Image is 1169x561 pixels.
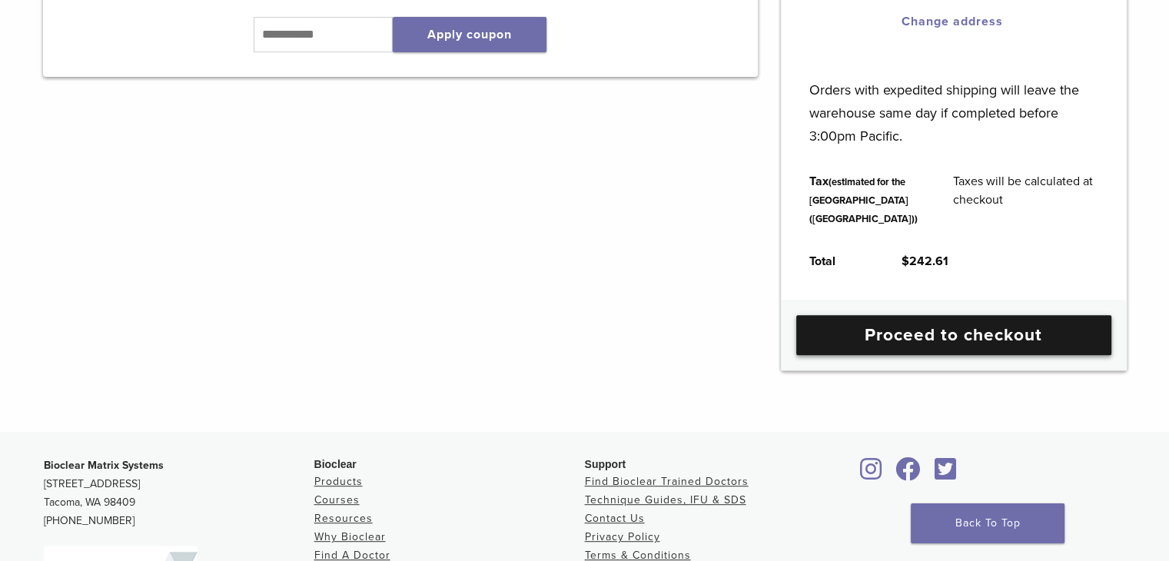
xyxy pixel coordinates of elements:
[585,530,660,543] a: Privacy Policy
[809,55,1098,148] p: Orders with expedited shipping will leave the warehouse same day if completed before 3:00pm Pacific.
[314,458,357,470] span: Bioclear
[809,176,918,225] small: (estimated for the [GEOGRAPHIC_DATA] ([GEOGRAPHIC_DATA]))
[44,456,314,530] p: [STREET_ADDRESS] Tacoma, WA 98409 [PHONE_NUMBER]
[314,530,386,543] a: Why Bioclear
[855,466,888,482] a: Bioclear
[935,160,1115,240] td: Taxes will be calculated at checkout
[314,493,360,506] a: Courses
[911,503,1064,543] a: Back To Top
[393,17,546,52] button: Apply coupon
[314,475,363,488] a: Products
[314,512,373,525] a: Resources
[902,254,948,269] bdi: 242.61
[891,466,926,482] a: Bioclear
[902,254,909,269] span: $
[585,458,626,470] span: Support
[585,475,749,488] a: Find Bioclear Trained Doctors
[796,315,1111,355] a: Proceed to checkout
[792,160,935,240] th: Tax
[44,459,164,472] strong: Bioclear Matrix Systems
[929,466,961,482] a: Bioclear
[585,493,746,506] a: Technique Guides, IFU & SDS
[792,240,885,283] th: Total
[902,14,1003,29] a: Change address
[585,512,645,525] a: Contact Us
